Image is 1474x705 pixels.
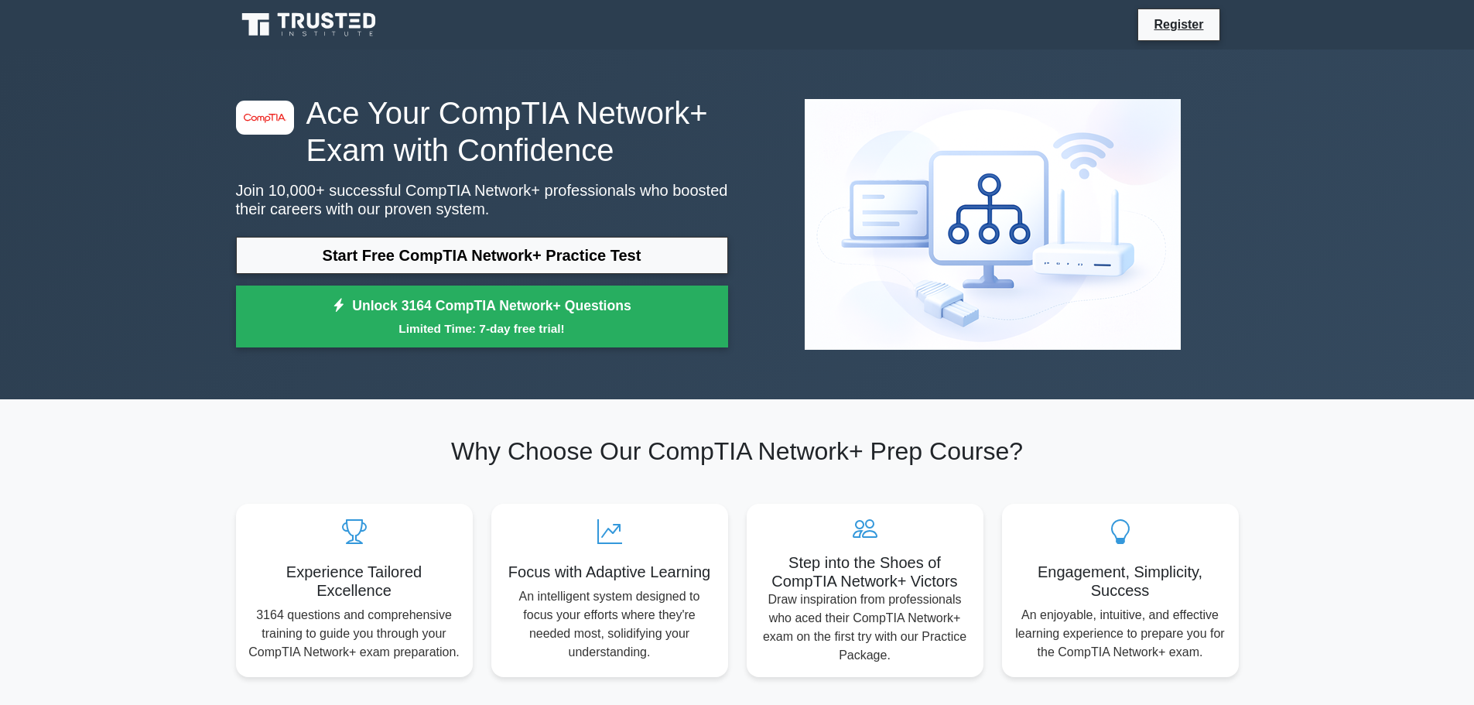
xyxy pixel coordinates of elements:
p: Draw inspiration from professionals who aced their CompTIA Network+ exam on the first try with ou... [759,590,971,665]
h5: Engagement, Simplicity, Success [1014,563,1226,600]
p: Join 10,000+ successful CompTIA Network+ professionals who boosted their careers with our proven ... [236,181,728,218]
a: Register [1144,15,1212,34]
h2: Why Choose Our CompTIA Network+ Prep Course? [236,436,1239,466]
p: An enjoyable, intuitive, and effective learning experience to prepare you for the CompTIA Network... [1014,606,1226,662]
h1: Ace Your CompTIA Network+ Exam with Confidence [236,94,728,169]
small: Limited Time: 7-day free trial! [255,320,709,337]
p: 3164 questions and comprehensive training to guide you through your CompTIA Network+ exam prepara... [248,606,460,662]
h5: Experience Tailored Excellence [248,563,460,600]
p: An intelligent system designed to focus your efforts where they're needed most, solidifying your ... [504,587,716,662]
h5: Focus with Adaptive Learning [504,563,716,581]
img: CompTIA Network+ Preview [792,87,1193,362]
h5: Step into the Shoes of CompTIA Network+ Victors [759,553,971,590]
a: Start Free CompTIA Network+ Practice Test [236,237,728,274]
a: Unlock 3164 CompTIA Network+ QuestionsLimited Time: 7-day free trial! [236,286,728,347]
